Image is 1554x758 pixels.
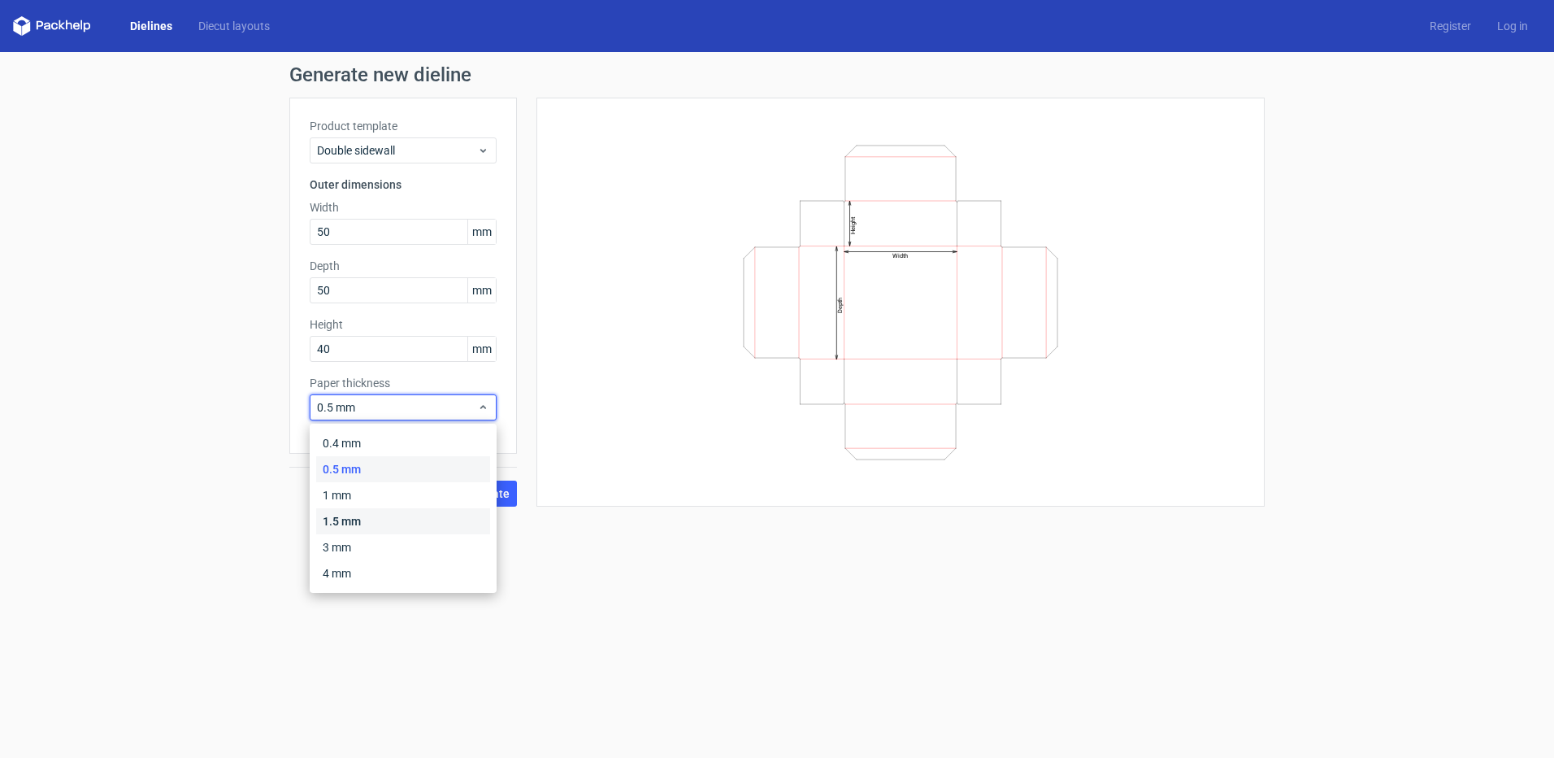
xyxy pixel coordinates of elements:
[316,482,490,508] div: 1 mm
[892,252,908,259] text: Width
[310,199,497,216] label: Width
[317,399,477,416] span: 0.5 mm
[310,375,497,391] label: Paper thickness
[310,316,497,333] label: Height
[316,430,490,456] div: 0.4 mm
[317,142,477,159] span: Double sidewall
[316,456,490,482] div: 0.5 mm
[310,118,497,134] label: Product template
[1417,18,1484,34] a: Register
[289,65,1265,85] h1: Generate new dieline
[467,220,496,244] span: mm
[185,18,283,34] a: Diecut layouts
[316,534,490,560] div: 3 mm
[467,337,496,361] span: mm
[316,508,490,534] div: 1.5 mm
[117,18,185,34] a: Dielines
[310,258,497,274] label: Depth
[849,216,857,234] text: Height
[836,297,844,312] text: Depth
[1484,18,1541,34] a: Log in
[316,560,490,586] div: 4 mm
[310,176,497,193] h3: Outer dimensions
[467,278,496,303] span: mm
